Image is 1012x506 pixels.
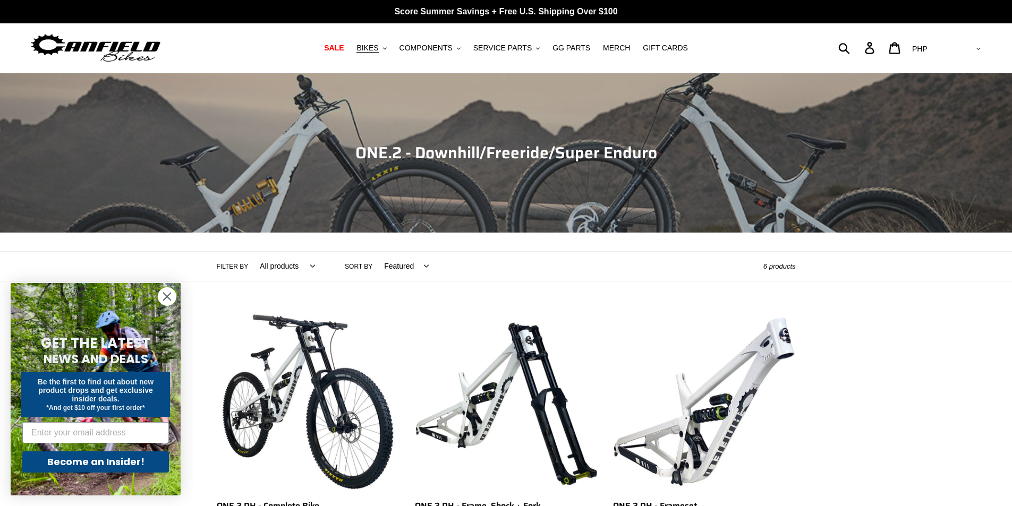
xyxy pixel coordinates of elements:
span: COMPONENTS [399,44,453,53]
a: GG PARTS [547,41,596,55]
span: NEWS AND DEALS [44,350,148,367]
span: GG PARTS [552,44,590,53]
a: GIFT CARDS [637,41,693,55]
span: *And get $10 off your first order* [46,404,144,411]
span: GIFT CARDS [643,44,688,53]
span: SERVICE PARTS [473,44,532,53]
label: Filter by [217,262,249,271]
span: BIKES [356,44,378,53]
span: 6 products [763,262,796,270]
span: GET THE LATEST [41,333,150,353]
span: SALE [324,44,344,53]
img: Canfield Bikes [29,31,162,65]
button: SERVICE PARTS [468,41,545,55]
span: Be the first to find out about new product drops and get exclusive insider deals. [38,378,154,403]
button: BIKES [351,41,392,55]
input: Search [844,36,871,59]
label: Sort by [345,262,372,271]
a: SALE [319,41,349,55]
span: MERCH [603,44,630,53]
button: Close dialog [158,287,176,306]
button: COMPONENTS [394,41,466,55]
input: Enter your email address [22,422,169,443]
a: MERCH [598,41,635,55]
span: ONE.2 - Downhill/Freeride/Super Enduro [355,140,657,165]
button: Become an Insider! [22,451,169,473]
